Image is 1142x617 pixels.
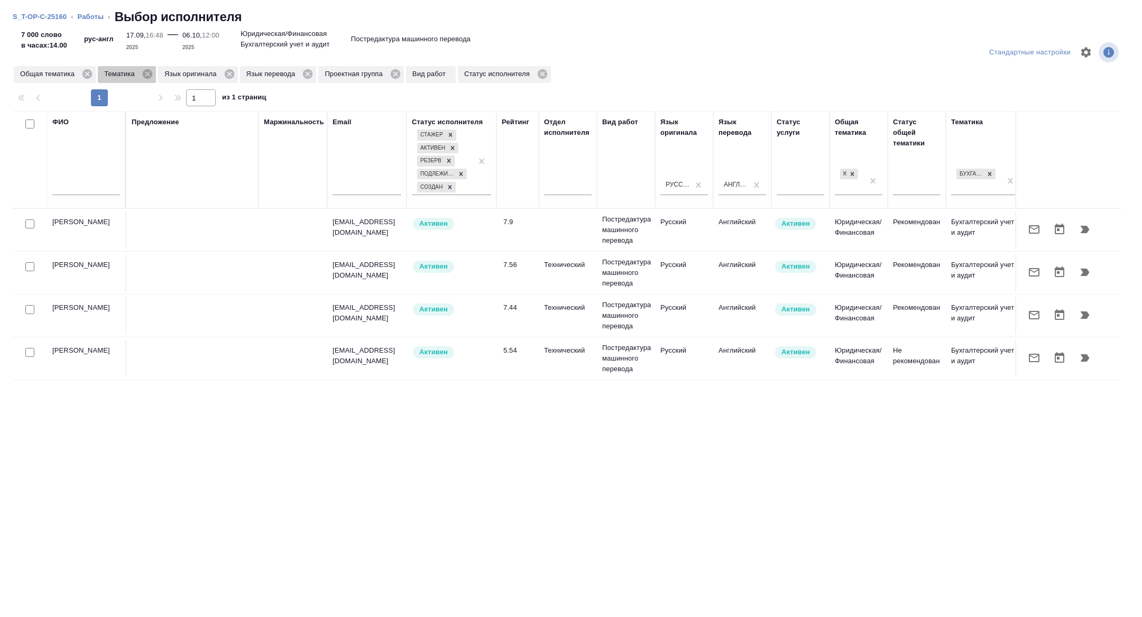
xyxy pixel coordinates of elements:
[419,304,448,315] p: Активен
[951,302,1020,324] p: Бухгалтерский учет и аудит
[724,180,748,189] div: Английский
[503,345,533,356] div: 5.54
[503,260,533,270] div: 7.56
[104,69,139,79] p: Тематика
[1021,345,1047,371] button: Отправить предложение о работе
[416,142,459,155] div: Стажер, Активен, Резерв, Подлежит внедрению, Создан
[602,257,650,289] p: Постредактура машинного перевода
[168,25,178,53] div: —
[840,169,846,180] div: Юридическая/Финансовая
[419,261,448,272] p: Активен
[14,66,96,83] div: Общая тематика
[666,180,690,189] div: Русский
[1072,302,1098,328] button: Продолжить
[412,69,449,79] p: Вид работ
[544,117,592,138] div: Отдел исполнителя
[419,218,448,229] p: Активен
[987,44,1073,61] div: split button
[412,217,491,231] div: Рядовой исполнитель: назначай с учетом рейтинга
[830,211,888,248] td: Юридическая/Финансовая
[412,117,483,127] div: Статус исполнителя
[781,261,810,272] p: Активен
[830,340,888,377] td: Юридическая/Финансовая
[222,91,266,106] span: из 1 страниц
[503,217,533,227] div: 7.9
[412,345,491,360] div: Рядовой исполнитель: назначай с учетом рейтинга
[417,130,445,141] div: Стажер
[951,117,983,127] div: Тематика
[1047,217,1072,242] button: Открыть календарь загрузки
[318,66,403,83] div: Проектная группа
[98,66,156,83] div: Тематика
[20,69,78,79] p: Общая тематика
[655,254,713,291] td: Русский
[52,117,69,127] div: ФИО
[502,117,529,127] div: Рейтинг
[777,117,824,138] div: Статус услуги
[1047,260,1072,285] button: Открыть календарь загрузки
[416,168,468,181] div: Стажер, Активен, Резерв, Подлежит внедрению, Создан
[951,345,1020,366] p: Бухгалтерский учет и аудит
[47,211,126,248] td: [PERSON_NAME]
[888,340,946,377] td: Не рекомендован
[1021,260,1047,285] button: Отправить предложение о работе
[412,260,491,274] div: Рядовой исполнитель: назначай с учетом рейтинга
[951,217,1020,238] p: Бухгалтерский учет и аудит
[351,34,471,44] p: Постредактура машинного перевода
[503,302,533,313] div: 7.44
[713,211,771,248] td: Английский
[539,340,597,377] td: Технический
[830,297,888,334] td: Юридическая/Финансовая
[333,345,401,366] p: [EMAIL_ADDRESS][DOMAIN_NAME]
[888,211,946,248] td: Рекомендован
[1072,217,1098,242] button: Продолжить
[602,214,650,246] p: Постредактура машинного перевода
[1072,260,1098,285] button: Продолжить
[781,304,810,315] p: Активен
[333,117,351,127] div: Email
[25,348,34,357] input: Выбери исполнителей, чтобы отправить приглашение на работу
[464,69,533,79] p: Статус исполнителя
[830,254,888,291] td: Юридическая/Финансовая
[539,297,597,334] td: Технический
[781,347,810,357] p: Активен
[781,218,810,229] p: Активен
[458,66,551,83] div: Статус исполнителя
[417,143,447,154] div: Активен
[241,29,327,39] p: Юридическая/Финансовая
[713,297,771,334] td: Английский
[1047,345,1072,371] button: Открыть календарь загрузки
[835,117,882,138] div: Общая тематика
[1021,217,1047,242] button: Отправить предложение о работе
[416,154,456,168] div: Стажер, Активен, Резерв, Подлежит внедрению, Создан
[416,128,457,142] div: Стажер, Активен, Резерв, Подлежит внедрению, Создан
[333,217,401,238] p: [EMAIL_ADDRESS][DOMAIN_NAME]
[108,12,110,22] li: ‹
[158,66,238,83] div: Язык оригинала
[25,262,34,271] input: Выбери исполнителей, чтобы отправить приглашение на работу
[719,117,766,138] div: Язык перевода
[888,297,946,334] td: Рекомендован
[47,254,126,291] td: [PERSON_NAME]
[655,340,713,377] td: Русский
[71,12,73,22] li: ‹
[1072,345,1098,371] button: Продолжить
[1099,42,1121,62] span: Посмотреть информацию
[412,302,491,317] div: Рядовой исполнитель: назначай с учетом рейтинга
[132,117,179,127] div: Предложение
[146,31,163,39] p: 16:48
[25,305,34,314] input: Выбери исполнителей, чтобы отправить приглашение на работу
[602,300,650,331] p: Постредактура машинного перевода
[655,297,713,334] td: Русский
[182,31,202,39] p: 06.10,
[1047,302,1072,328] button: Открыть календарь загрузки
[893,117,941,149] div: Статус общей тематики
[602,343,650,374] p: Постредактура машинного перевода
[602,117,638,127] div: Вид работ
[21,30,67,40] p: 7 000 слово
[417,155,443,167] div: Резерв
[417,182,444,193] div: Создан
[888,254,946,291] td: Рекомендован
[115,8,242,25] h2: Выбор исполнителя
[202,31,219,39] p: 12:00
